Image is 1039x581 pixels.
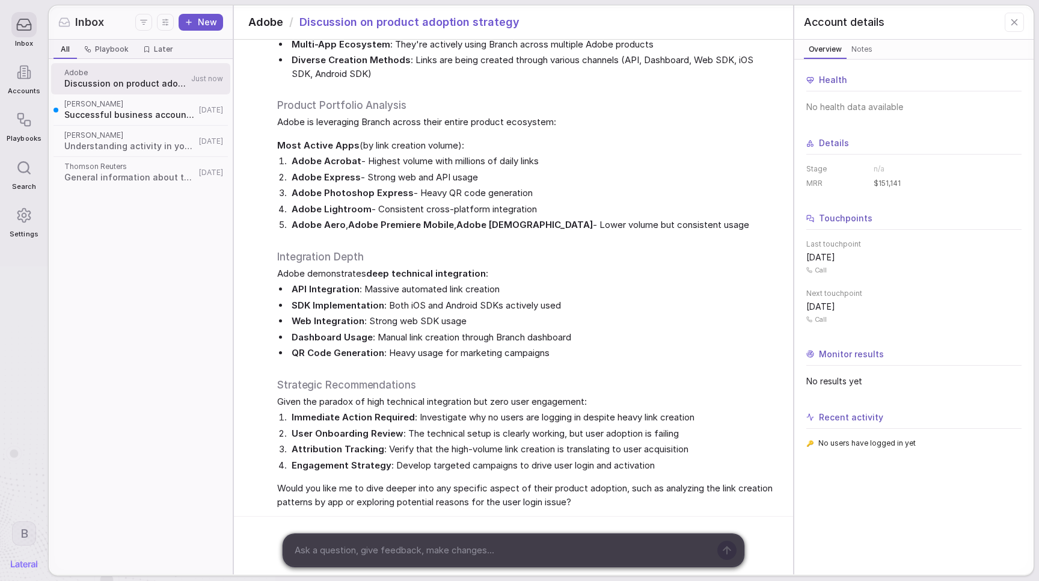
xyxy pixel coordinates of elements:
strong: User Onboarding Review [292,428,403,439]
strong: SDK Implementation [292,300,384,311]
span: No results yet [806,375,1022,387]
span: Successful business account touchpoint email [64,109,195,121]
span: 🔑 [806,439,814,448]
span: Touchpoints [819,212,872,224]
span: Adobe [64,68,188,78]
span: [DATE] [806,301,835,313]
span: Understanding activity in your account [64,140,195,152]
a: Inbox [7,6,41,54]
button: New thread [179,14,223,31]
a: [PERSON_NAME]Understanding activity in your account[DATE] [51,126,230,157]
strong: Web Integration [292,315,364,327]
span: Notes [849,43,875,55]
a: Playbooks [7,101,41,149]
span: Adobe is leveraging Branch across their entire product ecosystem: [277,115,774,129]
span: All [61,45,70,54]
span: (by link creation volume): [277,139,774,153]
span: / [289,14,293,30]
strong: API Integration [292,283,360,295]
h2: Product Portfolio Analysis [277,97,774,113]
span: [PERSON_NAME] [64,131,195,140]
span: General information about this account [64,171,195,183]
li: , , - Lower volume but consistent usage [289,218,774,232]
h2: Integration Depth [277,249,774,265]
span: [DATE] [199,105,223,115]
strong: Attribution Tracking [292,443,384,455]
span: Accounts [8,87,40,95]
span: Adobe [248,14,283,30]
strong: Adobe Photoshop Express [292,187,414,198]
span: [DATE] [199,137,223,146]
h2: Strategic Recommendations [277,377,774,393]
span: B [20,526,28,541]
strong: Engagement Strategy [292,460,391,471]
li: : Heavy usage for marketing campaigns [289,346,774,360]
span: Call [815,266,827,274]
span: n/a [874,164,884,174]
span: Discussion on product adoption strategy [64,78,188,90]
li: : Massive automated link creation [289,283,774,297]
strong: QR Code Generation [292,347,384,358]
span: Call [815,315,827,324]
button: Display settings [157,14,174,31]
span: Last touchpoint [806,239,1022,249]
li: - Strong web and API usage [289,171,774,185]
strong: Diverse Creation Methods [292,54,411,66]
span: Playbooks [7,135,41,143]
li: - Heavy QR code generation [289,186,774,200]
a: [PERSON_NAME]Successful business account touchpoint email[DATE] [51,94,230,126]
span: Inbox [15,40,33,48]
strong: Multi-App Ecosystem [292,38,390,50]
a: AdobeDiscussion on product adoption strategyJust now [51,63,230,94]
span: Adobe demonstrates : [277,267,774,281]
li: : Links are being created through various channels (API, Dashboard, Web SDK, iOS SDK, Android SDK) [289,54,774,81]
strong: Adobe [DEMOGRAPHIC_DATA] [456,219,593,230]
li: - Consistent cross-platform integration [289,203,774,217]
li: : The technical setup is clearly working, but user adoption is failing [289,427,774,441]
li: : Investigate why no users are logging in despite heavy link creation [289,411,774,425]
dt: MRR [806,179,866,188]
li: : Develop targeted campaigns to drive user login and activation [289,459,774,473]
span: Would you like me to dive deeper into any specific aspect of their product adoption, such as anal... [277,482,774,509]
a: Thomson ReutersGeneral information about this account[DATE] [51,157,230,188]
span: Next touchpoint [806,289,1022,298]
strong: Immediate Action Required [292,411,415,423]
dt: Stage [806,164,866,174]
strong: Adobe Lightroom [292,203,372,215]
span: [DATE] [806,251,835,263]
span: Health [819,74,847,86]
span: $151,141 [874,179,901,188]
span: Later [154,45,173,54]
strong: Adobe Acrobat [292,155,361,167]
span: Inbox [75,14,104,30]
span: Discussion on product adoption strategy [299,14,519,30]
li: : Strong web SDK usage [289,315,774,328]
span: Details [819,137,849,149]
span: Just now [191,74,223,84]
span: Thomson Reuters [64,162,195,171]
a: Settings [7,197,41,244]
span: Playbook [95,45,129,54]
span: No health data available [806,101,1022,113]
li: : Verify that the high-volume link creation is translating to user acquisition [289,443,774,456]
li: - Highest volume with millions of daily links [289,155,774,168]
strong: Adobe Aero [292,219,346,230]
span: [PERSON_NAME] [64,99,195,109]
strong: Adobe Premiere Mobile [348,219,454,230]
span: Account details [804,14,884,30]
a: Accounts [7,54,41,101]
img: Lateral [11,561,37,568]
span: Monitor results [819,348,884,360]
li: : Manual link creation through Branch dashboard [289,331,774,345]
span: Overview [806,43,844,55]
button: Filters [135,14,152,31]
strong: deep technical integration [366,268,486,279]
span: Recent activity [819,411,883,423]
strong: Adobe Express [292,171,361,183]
span: Search [12,183,36,191]
span: Settings [10,230,38,238]
strong: Dashboard Usage [292,331,373,343]
li: : They're actively using Branch across multiple Adobe products [289,38,774,52]
span: Given the paradox of high technical integration but zero user engagement: [277,395,774,409]
strong: Most Active Apps [277,140,360,151]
